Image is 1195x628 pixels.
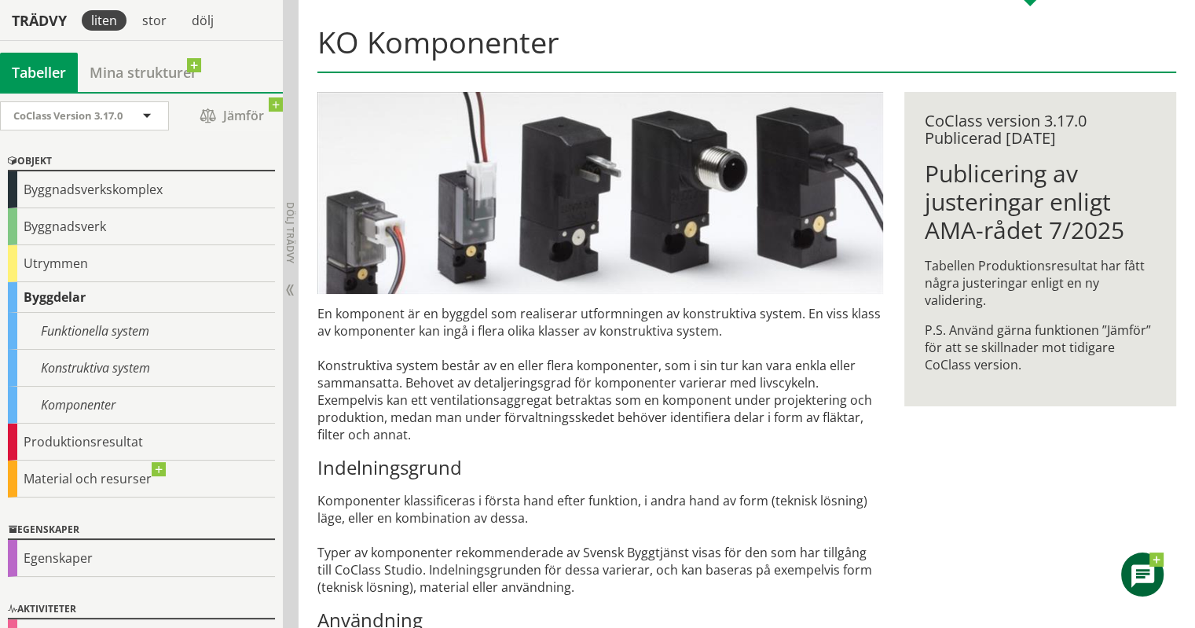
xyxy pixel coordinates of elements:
[8,350,275,387] div: Konstruktiva system
[317,92,883,294] img: pilotventiler.jpg
[925,321,1156,373] p: P.S. Använd gärna funktionen ”Jämför” för att se skillnader mot tidigare CoClass version.
[8,461,275,498] div: Material och resurser
[317,456,883,479] h3: Indelningsgrund
[185,102,279,130] span: Jämför
[8,313,275,350] div: Funktionella system
[8,600,275,619] div: Aktiviteter
[8,171,275,208] div: Byggnadsverkskomplex
[82,10,126,31] div: liten
[3,12,75,29] div: Trädvy
[8,282,275,313] div: Byggdelar
[284,202,297,263] span: Dölj trädvy
[133,10,176,31] div: stor
[78,53,209,92] a: Mina strukturer
[8,521,275,540] div: Egenskaper
[8,208,275,245] div: Byggnadsverk
[8,245,275,282] div: Utrymmen
[8,424,275,461] div: Produktionsresultat
[317,24,1177,73] h1: KO Komponenter
[13,108,123,123] span: CoClass Version 3.17.0
[8,387,275,424] div: Komponenter
[925,160,1156,244] h1: Publicering av justeringar enligt AMA-rådet 7/2025
[925,257,1156,309] p: Tabellen Produktionsresultat har fått några justeringar enligt en ny validering.
[8,152,275,171] div: Objekt
[925,112,1156,147] div: CoClass version 3.17.0 Publicerad [DATE]
[8,540,275,577] div: Egenskaper
[182,10,223,31] div: dölj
